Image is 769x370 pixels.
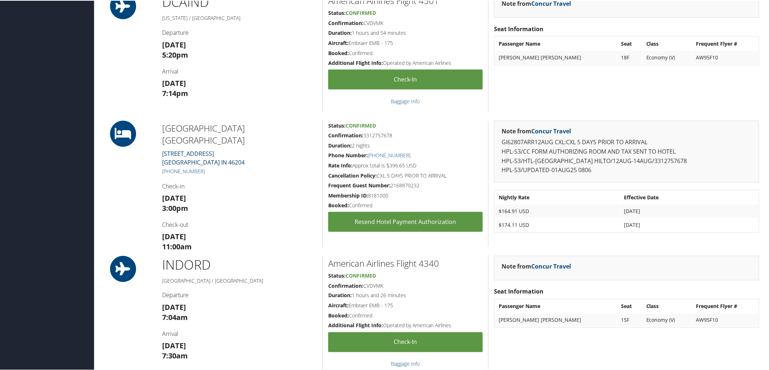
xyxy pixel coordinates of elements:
[328,49,483,56] h5: Confirmed
[328,161,483,169] h5: Approx total is $396.65 USD
[328,29,483,36] h5: 1 hours and 54 minutes
[328,131,483,138] h5: 3312757678
[617,37,642,50] th: Seat
[162,255,317,273] h1: IND ORD
[328,9,346,16] strong: Status:
[495,313,617,326] td: [PERSON_NAME] [PERSON_NAME]
[328,312,349,319] strong: Booked:
[328,321,383,328] strong: Additional Flight Info:
[162,78,186,87] strong: [DATE]
[328,39,483,46] h5: Embraer EMB - 175
[328,19,363,26] strong: Confirmation:
[328,171,483,179] h5: CXL 5 DAYS PRIOR TO ARRIVAL
[162,302,186,312] strong: [DATE]
[162,182,317,190] h4: Check-in
[328,59,383,66] strong: Additional Flight Info:
[328,201,349,208] strong: Booked:
[328,19,483,26] h5: CVDVMK
[643,37,692,50] th: Class
[162,28,317,36] h4: Departure
[531,126,571,134] a: Concur Travel
[495,37,617,50] th: Passenger Name
[494,287,544,295] strong: Seat Information
[162,121,317,146] h2: [GEOGRAPHIC_DATA] [GEOGRAPHIC_DATA]
[162,277,317,284] h5: [GEOGRAPHIC_DATA] / [GEOGRAPHIC_DATA]
[328,211,483,231] a: Resend Hotel Payment Authorization
[162,167,205,174] a: [PHONE_NUMBER]
[328,332,483,352] a: Check-in
[162,241,192,251] strong: 11:00am
[692,313,758,326] td: AW95F10
[328,302,483,309] h5: Embraer EMB - 175
[162,220,317,228] h4: Check-out
[617,299,642,312] th: Seat
[346,121,376,128] span: Confirmed
[328,59,483,66] h5: Operated by American Airlines
[391,97,420,104] a: Baggage Info
[328,201,483,208] h5: Confirmed
[495,190,620,203] th: Nightly Rate
[328,282,363,288] strong: Confirmation:
[495,218,620,231] td: $174.11 USD
[162,340,186,350] strong: [DATE]
[502,126,571,134] strong: Note from
[328,302,348,308] strong: Aircraft:
[162,88,188,97] strong: 7:14pm
[328,49,349,56] strong: Booked:
[531,262,571,270] a: Concur Travel
[368,151,410,158] a: [PHONE_NUMBER]
[502,137,752,174] p: GI62807ARR12AUG CXL:CXL 5 DAYS PRIOR TO ARRIVAL HPL-S3/CC FORM AUTHORIZING ROOM AND TAX SENT TO H...
[162,350,188,360] strong: 7:30am
[328,39,348,46] strong: Aircraft:
[328,141,352,148] strong: Duration:
[328,181,390,188] strong: Frequent Guest Number:
[621,204,758,217] td: [DATE]
[692,299,758,312] th: Frequent Flyer #
[328,291,352,298] strong: Duration:
[162,67,317,75] h4: Arrival
[328,181,483,188] h5: 2168870232
[502,262,571,270] strong: Note from
[328,312,483,319] h5: Confirmed
[328,29,352,36] strong: Duration:
[162,231,186,241] strong: [DATE]
[692,50,758,63] td: AW95F10
[643,50,692,63] td: Economy (V)
[162,39,186,49] strong: [DATE]
[328,131,363,138] strong: Confirmation:
[494,24,544,32] strong: Seat Information
[617,50,642,63] td: 18F
[346,271,376,278] span: Confirmed
[328,191,368,198] strong: Membership ID:
[328,271,346,278] strong: Status:
[328,141,483,149] h5: 2 nights
[495,299,617,312] th: Passenger Name
[328,171,377,178] strong: Cancellation Policy:
[495,50,617,63] td: [PERSON_NAME] [PERSON_NAME]
[162,14,317,21] h5: [US_STATE] / [GEOGRAPHIC_DATA]
[328,69,483,89] a: Check-in
[328,151,368,158] strong: Phone Number:
[162,49,188,59] strong: 5:20pm
[162,203,188,212] strong: 3:00pm
[346,9,376,16] span: Confirmed
[617,313,642,326] td: 15F
[162,329,317,337] h4: Arrival
[328,282,483,289] h5: CVDVMK
[328,161,352,168] strong: Rate Info:
[328,121,346,128] strong: Status:
[643,299,692,312] th: Class
[621,190,758,203] th: Effective Date
[328,291,483,299] h5: 1 hours and 26 minutes
[692,37,758,50] th: Frequent Flyer #
[391,360,420,367] a: Baggage Info
[643,313,692,326] td: Economy (V)
[162,312,188,322] strong: 7:04am
[162,149,245,166] a: [STREET_ADDRESS][GEOGRAPHIC_DATA] IN 46204
[621,218,758,231] td: [DATE]
[162,291,317,299] h4: Departure
[328,257,483,269] h2: American Airlines Flight 4340
[328,191,483,199] h5: 8181000
[162,192,186,202] strong: [DATE]
[495,204,620,217] td: $164.91 USD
